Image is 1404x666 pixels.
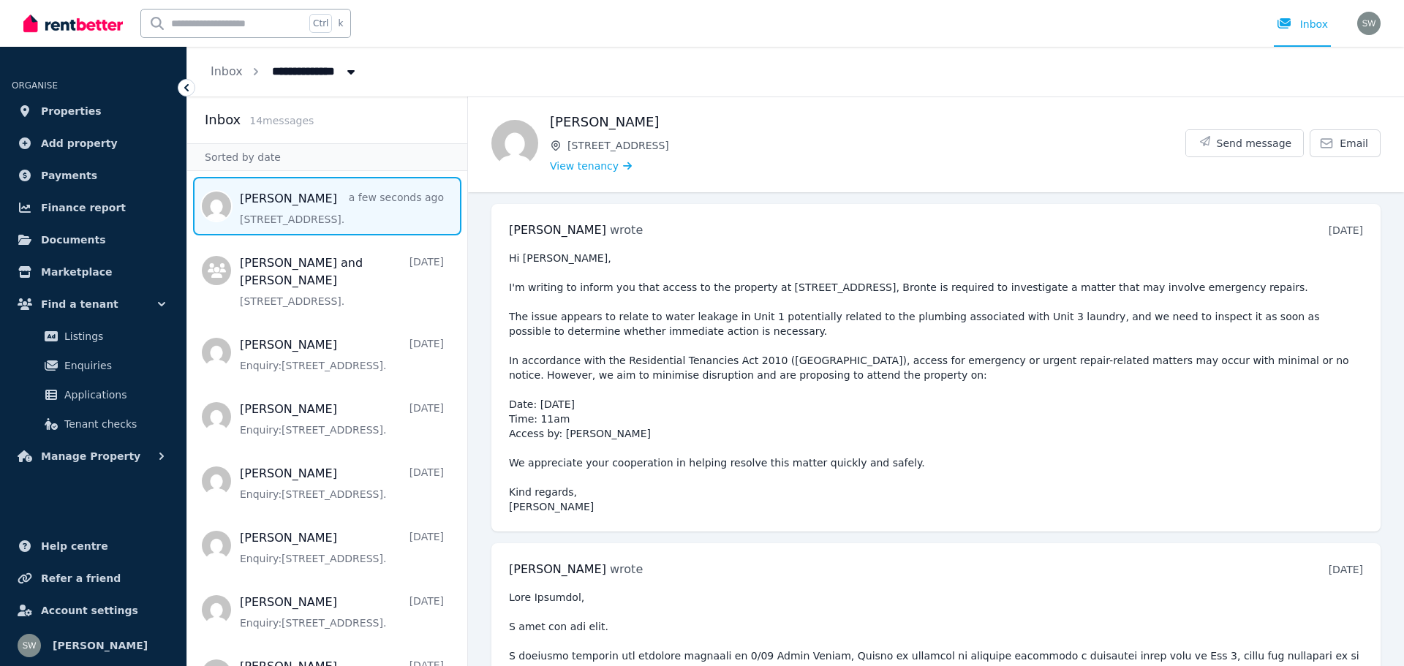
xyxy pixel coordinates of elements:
a: Documents [12,225,175,254]
a: Email [1310,129,1381,157]
span: View tenancy [550,159,619,173]
a: Tenant checks [18,409,169,439]
span: Payments [41,167,97,184]
span: [PERSON_NAME] [509,223,606,237]
span: Refer a friend [41,569,121,587]
span: Add property [41,135,118,152]
span: Documents [41,231,106,249]
a: Marketplace [12,257,175,287]
span: [PERSON_NAME] [509,562,606,576]
span: [STREET_ADDRESS] [567,138,1185,153]
img: Stacey Walker [1357,12,1381,35]
span: Finance report [41,199,126,216]
a: Finance report [12,193,175,222]
a: [PERSON_NAME][DATE]Enquiry:[STREET_ADDRESS]. [240,336,444,373]
a: Inbox [211,64,243,78]
a: Listings [18,322,169,351]
span: 14 message s [249,115,314,126]
button: Manage Property [12,442,175,471]
a: [PERSON_NAME][DATE]Enquiry:[STREET_ADDRESS]. [240,401,444,437]
span: Enquiries [64,357,163,374]
iframe: Intercom live chat [1354,616,1389,651]
h1: [PERSON_NAME] [550,112,1185,132]
a: Account settings [12,596,175,625]
a: [PERSON_NAME] and [PERSON_NAME][DATE][STREET_ADDRESS]. [240,254,444,309]
nav: Breadcrumb [187,47,382,97]
time: [DATE] [1329,564,1363,575]
span: Listings [64,328,163,345]
img: RentBetter [23,12,123,34]
span: wrote [610,223,643,237]
span: Ctrl [309,14,332,33]
a: Refer a friend [12,564,175,593]
a: Payments [12,161,175,190]
a: [PERSON_NAME]a few seconds ago[STREET_ADDRESS]. [240,190,444,227]
span: Find a tenant [41,295,118,313]
span: Manage Property [41,447,140,465]
a: Applications [18,380,169,409]
span: Tenant checks [64,415,163,433]
span: Properties [41,102,102,120]
a: View tenancy [550,159,632,173]
span: [PERSON_NAME] [53,637,148,654]
pre: Hi [PERSON_NAME], I'm writing to inform you that access to the property at [STREET_ADDRESS], Bron... [509,251,1363,514]
span: k [338,18,343,29]
img: Stacey Walker [18,634,41,657]
span: Help centre [41,537,108,555]
a: [PERSON_NAME][DATE]Enquiry:[STREET_ADDRESS]. [240,465,444,502]
span: wrote [610,562,643,576]
a: Add property [12,129,175,158]
div: Sorted by date [187,143,467,171]
img: Rechelle Carroll [491,120,538,167]
span: Email [1340,136,1368,151]
button: Find a tenant [12,290,175,319]
a: Help centre [12,531,175,561]
span: ORGANISE [12,80,58,91]
button: Send message [1186,130,1304,156]
a: Properties [12,97,175,126]
a: [PERSON_NAME][DATE]Enquiry:[STREET_ADDRESS]. [240,594,444,630]
span: Marketplace [41,263,112,281]
span: Account settings [41,602,138,619]
span: Applications [64,386,163,404]
span: Send message [1217,136,1292,151]
div: Inbox [1277,17,1328,31]
a: Enquiries [18,351,169,380]
time: [DATE] [1329,224,1363,236]
h2: Inbox [205,110,241,130]
a: [PERSON_NAME][DATE]Enquiry:[STREET_ADDRESS]. [240,529,444,566]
